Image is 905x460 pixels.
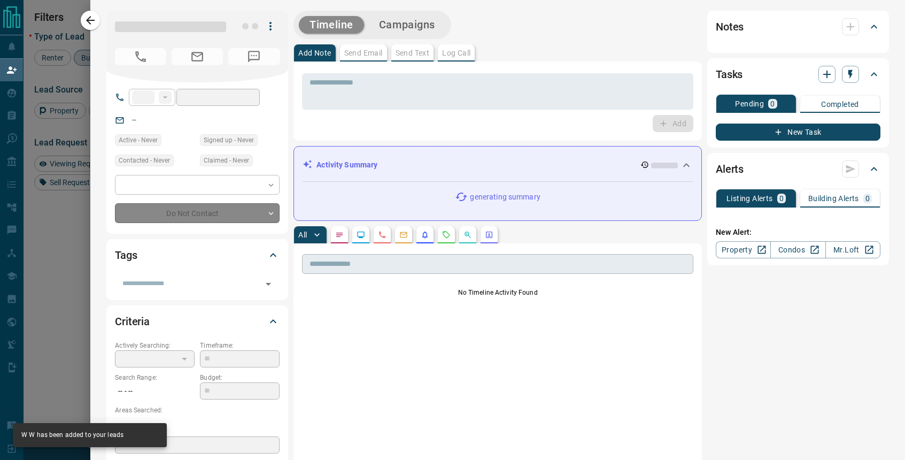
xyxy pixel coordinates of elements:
svg: Requests [442,231,451,239]
div: Activity Summary [303,155,693,175]
svg: Listing Alerts [421,231,429,239]
span: Contacted - Never [119,155,170,166]
svg: Notes [335,231,344,239]
button: Campaigns [368,16,446,34]
a: Condos [770,241,825,258]
svg: Emails [399,231,408,239]
p: Listing Alerts [726,195,773,202]
a: Mr.Loft [825,241,880,258]
button: Timeline [299,16,364,34]
div: Tags [115,242,280,268]
p: generating summary [470,191,540,203]
p: 0 [770,100,775,108]
p: All [298,231,307,239]
svg: Calls [378,231,386,239]
p: Motivation: [115,427,280,436]
h2: Tasks [716,66,742,83]
div: Do Not Contact [115,203,280,223]
span: Active - Never [119,135,158,145]
span: Signed up - Never [204,135,254,145]
p: Areas Searched: [115,405,280,415]
p: No Timeline Activity Found [302,288,693,297]
p: Completed [821,101,859,108]
button: New Task [716,124,880,141]
div: Tasks [716,62,880,87]
div: W W has been added to your leads [21,426,123,444]
p: Actively Searching: [115,341,195,350]
div: Alerts [716,156,880,182]
span: No Email [172,48,223,65]
p: Pending [735,100,764,108]
p: Search Range: [115,373,195,382]
p: -- - -- [115,382,195,400]
p: Budget: [200,373,280,382]
span: No Number [228,48,280,65]
div: Notes [716,14,880,40]
a: -- [132,116,136,124]
h2: Tags [115,247,137,264]
p: 0 [865,195,870,202]
a: Property [716,241,771,258]
div: Criteria [115,309,280,334]
p: New Alert: [716,227,880,238]
p: Add Note [298,49,331,57]
svg: Agent Actions [485,231,493,239]
svg: Lead Browsing Activity [357,231,365,239]
svg: Opportunities [463,231,472,239]
p: Activity Summary [316,159,377,171]
span: Claimed - Never [204,155,249,166]
p: Building Alerts [808,195,859,202]
h2: Alerts [716,160,744,178]
span: No Number [115,48,166,65]
h2: Notes [716,18,744,35]
button: Open [261,277,276,292]
h2: Criteria [115,313,150,330]
p: 0 [779,195,784,202]
p: Timeframe: [200,341,280,350]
